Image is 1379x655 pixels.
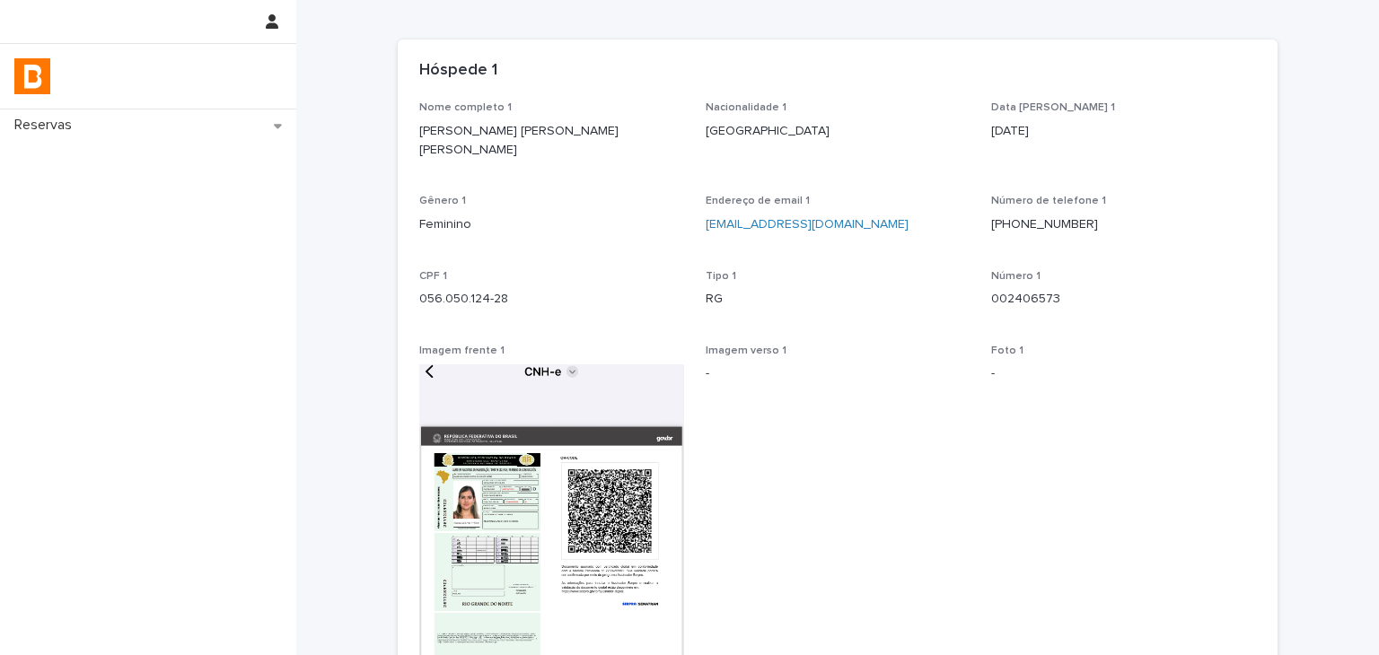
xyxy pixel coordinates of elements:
a: [EMAIL_ADDRESS][DOMAIN_NAME] [706,218,909,231]
p: Reservas [7,117,86,134]
h2: Hóspede 1 [419,61,497,81]
span: Nome completo 1 [419,102,512,113]
span: Nacionalidade 1 [706,102,786,113]
span: Número de telefone 1 [991,196,1106,206]
p: - [991,364,1256,383]
span: Tipo 1 [706,271,736,282]
span: Imagem verso 1 [706,345,786,356]
span: CPF 1 [419,271,447,282]
p: [PERSON_NAME] [PERSON_NAME] [PERSON_NAME] [419,122,684,160]
span: Número 1 [991,271,1041,282]
p: 002406573 [991,290,1256,309]
p: - [706,364,971,383]
p: 056.050.124-28 [419,290,684,309]
span: Endereço de email 1 [706,196,810,206]
img: zVaNuJHRTjyIjT5M9Xd5 [14,58,50,94]
span: Gênero 1 [419,196,466,206]
a: [PHONE_NUMBER] [991,218,1098,231]
span: Foto 1 [991,345,1023,356]
p: [DATE] [991,122,1256,141]
span: Data [PERSON_NAME] 1 [991,102,1115,113]
p: [GEOGRAPHIC_DATA] [706,122,971,141]
p: RG [706,290,971,309]
span: Imagem frente 1 [419,345,505,356]
p: Feminino [419,215,684,234]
